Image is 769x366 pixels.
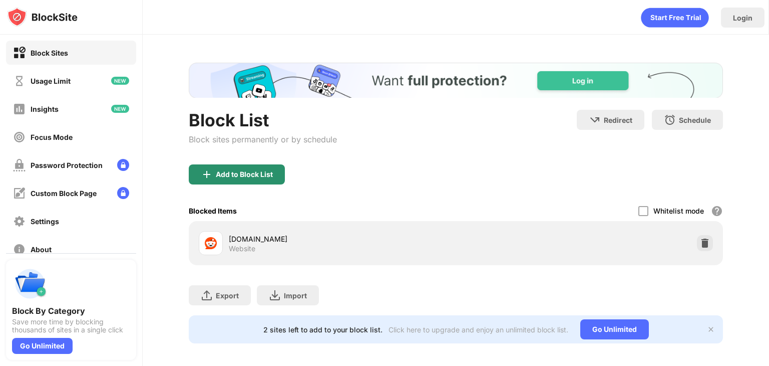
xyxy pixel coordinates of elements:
div: Go Unlimited [580,319,649,339]
div: Settings [31,217,59,226]
div: Go Unlimited [12,338,73,354]
img: about-off.svg [13,243,26,256]
iframe: Banner [189,63,723,98]
div: Redirect [604,116,632,124]
img: insights-off.svg [13,103,26,115]
img: time-usage-off.svg [13,75,26,87]
img: logo-blocksite.svg [7,7,78,27]
div: Import [284,291,307,300]
div: Login [733,14,752,22]
div: Export [216,291,239,300]
div: Focus Mode [31,133,73,141]
div: Add to Block List [216,170,273,178]
img: lock-menu.svg [117,187,129,199]
div: Schedule [679,116,711,124]
img: new-icon.svg [111,77,129,85]
img: password-protection-off.svg [13,159,26,171]
div: Password Protection [31,161,103,169]
div: Insights [31,105,59,113]
div: Custom Block Page [31,189,97,198]
img: customize-block-page-off.svg [13,187,26,200]
div: Save more time by blocking thousands of sites in a single click [12,318,130,334]
div: About [31,245,52,254]
div: animation [641,8,709,28]
img: push-categories.svg [12,266,48,302]
div: Block sites permanently or by schedule [189,134,337,144]
img: settings-off.svg [13,215,26,228]
div: Block Sites [31,49,68,57]
div: Block List [189,110,337,130]
img: x-button.svg [707,325,715,333]
div: 2 sites left to add to your block list. [263,325,382,334]
div: Website [229,244,255,253]
img: block-on.svg [13,47,26,59]
img: focus-off.svg [13,131,26,143]
div: [DOMAIN_NAME] [229,234,456,244]
img: lock-menu.svg [117,159,129,171]
div: Usage Limit [31,77,71,85]
div: Blocked Items [189,207,237,215]
div: Whitelist mode [653,207,704,215]
img: new-icon.svg [111,105,129,113]
div: Click here to upgrade and enjoy an unlimited block list. [389,325,568,334]
img: favicons [205,237,217,249]
div: Block By Category [12,306,130,316]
